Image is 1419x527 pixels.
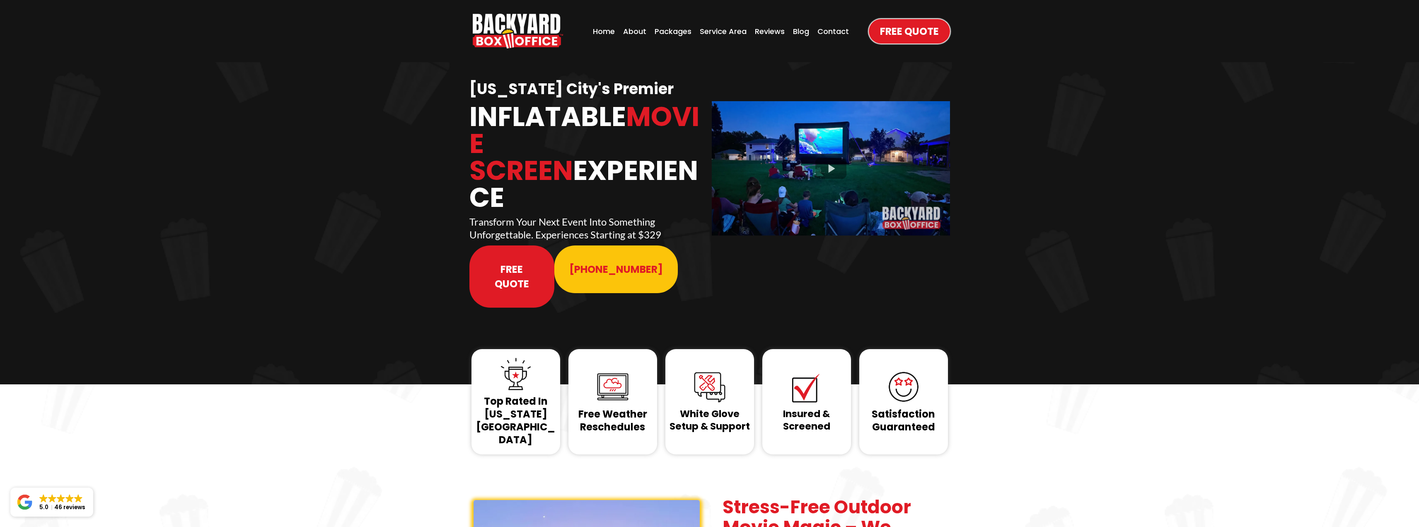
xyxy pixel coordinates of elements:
[469,215,708,241] p: Transform Your Next Event Into Something Unforgettable. Experiences Starting at $329
[473,14,563,49] img: Backyard Box Office
[752,23,787,39] a: Reviews
[10,488,93,517] a: Close GoogleGoogleGoogleGoogleGoogle 5.046 reviews
[474,395,558,408] h1: Top Rated In
[484,262,540,291] span: Free Quote
[815,23,851,39] a: Contact
[790,23,812,39] a: Blog
[569,262,663,277] span: [PHONE_NUMBER]
[880,24,939,39] span: Free Quote
[554,245,678,293] a: 913-214-1202
[469,103,708,211] h1: Inflatable Experience
[764,408,849,433] h1: Insured & Screened
[469,80,708,99] h1: [US_STATE] City's Premier
[869,19,950,44] a: Free Quote
[697,23,749,39] a: Service Area
[571,408,655,433] h1: Free Weather Reschedules
[469,245,555,308] a: Free Quote
[590,23,617,39] a: Home
[621,23,649,39] a: About
[652,23,694,39] a: Packages
[474,408,558,447] h1: [US_STATE][GEOGRAPHIC_DATA]
[667,408,752,433] h1: White Glove Setup & Support
[861,408,946,433] h1: Satisfaction Guaranteed
[469,98,699,189] span: Movie Screen
[473,14,563,49] a: https://www.backyardboxoffice.com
